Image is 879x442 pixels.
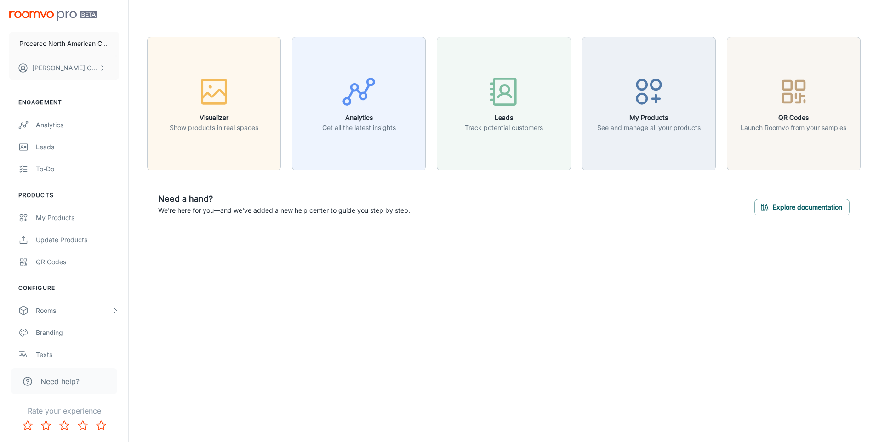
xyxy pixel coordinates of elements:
[465,123,543,133] p: Track potential customers
[36,142,119,152] div: Leads
[9,32,119,56] button: Procerco North American Corporation
[36,235,119,245] div: Update Products
[9,56,119,80] button: [PERSON_NAME] Gloce
[9,11,97,21] img: Roomvo PRO Beta
[158,193,410,205] h6: Need a hand?
[582,37,716,170] button: My ProductsSee and manage all your products
[36,164,119,174] div: To-do
[32,63,97,73] p: [PERSON_NAME] Gloce
[582,98,716,108] a: My ProductsSee and manage all your products
[741,113,846,123] h6: QR Codes
[727,98,861,108] a: QR CodesLaunch Roomvo from your samples
[437,98,571,108] a: LeadsTrack potential customers
[292,37,426,170] button: AnalyticsGet all the latest insights
[36,120,119,130] div: Analytics
[292,98,426,108] a: AnalyticsGet all the latest insights
[36,257,119,267] div: QR Codes
[727,37,861,170] button: QR CodesLaunch Roomvo from your samples
[754,202,850,211] a: Explore documentation
[465,113,543,123] h6: Leads
[158,205,410,215] p: We're here for you—and we've added a new help center to guide you step by step.
[437,37,571,170] button: LeadsTrack potential customers
[597,123,701,133] p: See and manage all your products
[19,39,109,49] p: Procerco North American Corporation
[170,113,258,123] h6: Visualizer
[597,113,701,123] h6: My Products
[741,123,846,133] p: Launch Roomvo from your samples
[322,123,396,133] p: Get all the latest insights
[170,123,258,133] p: Show products in real spaces
[36,213,119,223] div: My Products
[754,199,850,215] button: Explore documentation
[147,37,281,170] button: VisualizerShow products in real spaces
[322,113,396,123] h6: Analytics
